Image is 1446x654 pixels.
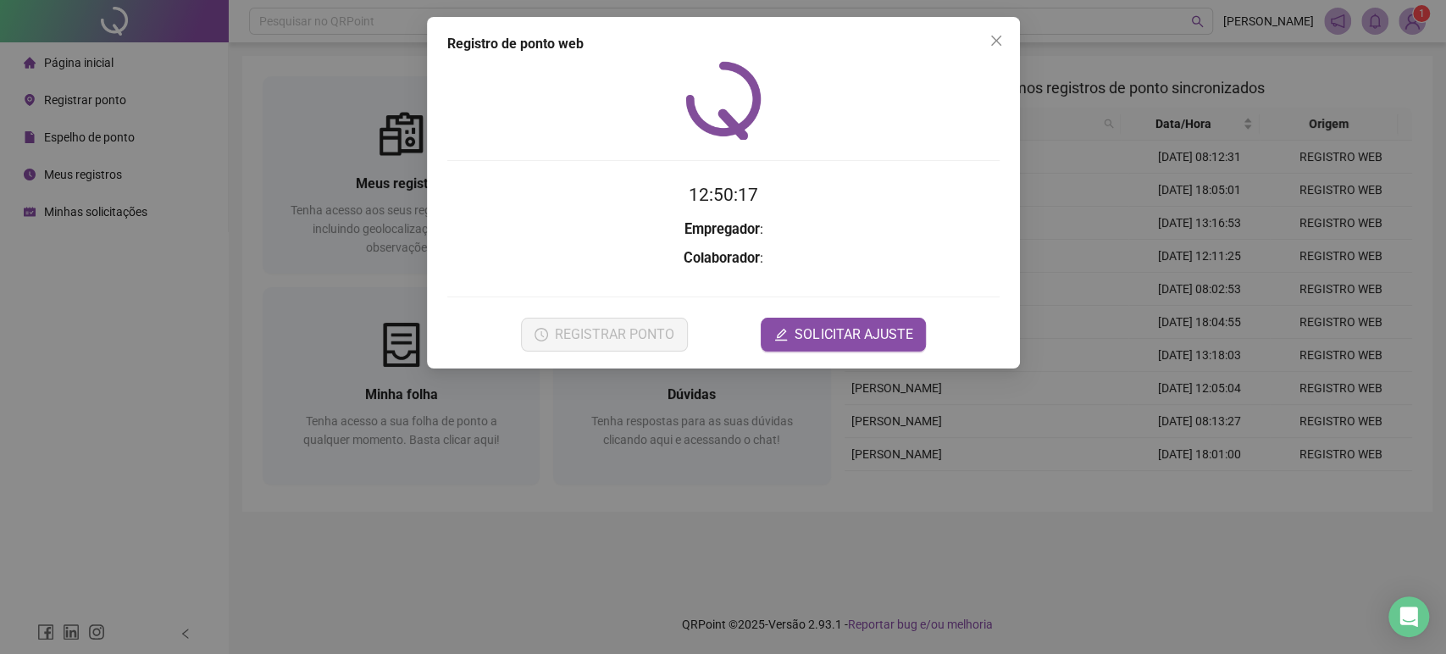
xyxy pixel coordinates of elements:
[447,34,1000,54] div: Registro de ponto web
[989,34,1003,47] span: close
[447,247,1000,269] h3: :
[1388,596,1429,637] div: Open Intercom Messenger
[447,219,1000,241] h3: :
[685,61,762,140] img: QRPoint
[520,318,687,352] button: REGISTRAR PONTO
[761,318,926,352] button: editSOLICITAR AJUSTE
[795,324,912,345] span: SOLICITAR AJUSTE
[689,185,758,205] time: 12:50:17
[983,27,1010,54] button: Close
[684,250,760,266] strong: Colaborador
[774,328,788,341] span: edit
[684,221,759,237] strong: Empregador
